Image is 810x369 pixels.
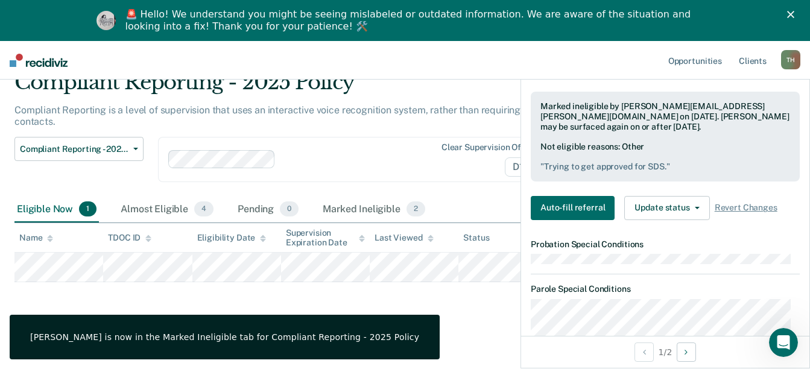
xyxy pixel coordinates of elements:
pre: " Trying to get approved for SDS. " [540,162,790,172]
span: Revert Changes [715,203,777,213]
p: Compliant Reporting is a level of supervision that uses an interactive voice recognition system, ... [14,104,612,127]
div: Compliant Reporting - 2025 Policy [14,70,622,104]
dt: Parole Special Conditions [531,284,800,294]
button: Auto-fill referral [531,196,615,220]
button: Next Opportunity [677,342,696,362]
img: Profile image for Kim [97,11,116,30]
div: Last Viewed [375,233,433,243]
div: Close [787,11,799,18]
div: Pending [235,197,301,223]
span: 1 [79,201,97,217]
div: Not eligible reasons: Other [540,142,790,172]
span: 2 [407,201,425,217]
div: 1 / 2 [521,336,809,368]
span: 0 [280,201,299,217]
div: TDOC ID [108,233,151,243]
span: 4 [194,201,214,217]
div: Marked Ineligible [320,197,428,223]
div: Marked ineligible by [PERSON_NAME][EMAIL_ADDRESS][PERSON_NAME][DOMAIN_NAME] on [DATE]. [PERSON_NA... [540,101,790,131]
iframe: Intercom live chat [769,328,798,357]
a: Opportunities [666,41,724,80]
a: Clients [736,41,769,80]
div: Name [19,233,53,243]
div: Supervision Expiration Date [286,228,365,248]
div: Clear supervision officers [441,142,544,153]
dt: Probation Special Conditions [531,239,800,250]
span: D10 [505,157,546,177]
div: Status [463,233,489,243]
a: Navigate to form link [531,196,619,220]
button: Previous Opportunity [634,342,654,362]
div: T H [781,50,800,69]
div: Eligibility Date [197,233,267,243]
button: Update status [624,196,709,220]
div: Almost Eligible [118,197,216,223]
div: 🚨 Hello! We understand you might be seeing mislabeled or outdated information. We are aware of th... [125,8,695,33]
div: [PERSON_NAME] is now in the Marked Ineligible tab for Compliant Reporting - 2025 Policy [30,332,419,342]
div: Eligible Now [14,197,99,223]
img: Recidiviz [10,54,68,67]
span: Compliant Reporting - 2025 Policy [20,144,128,154]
